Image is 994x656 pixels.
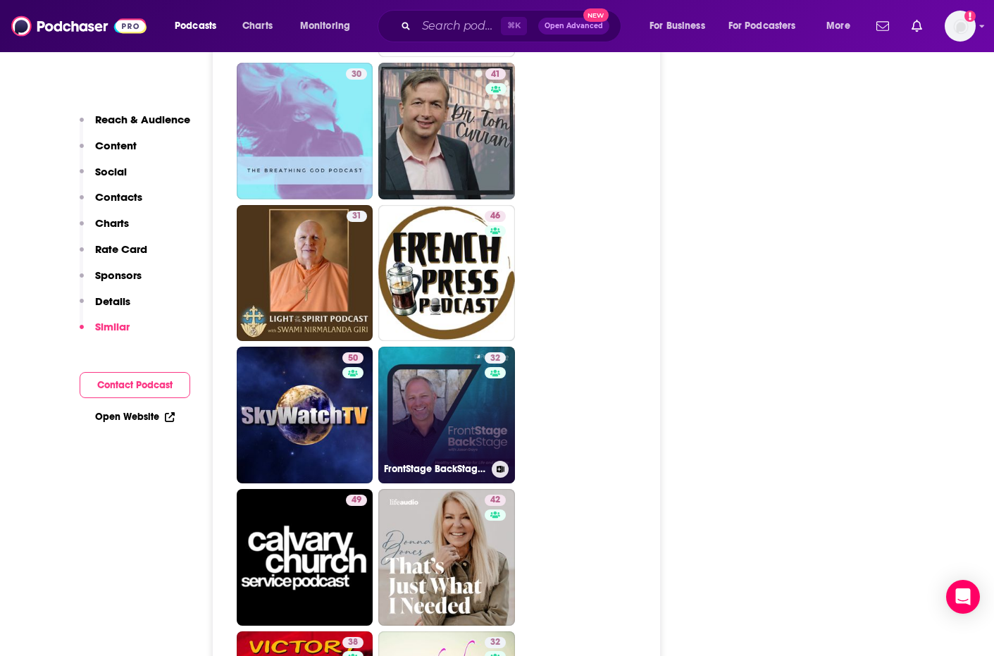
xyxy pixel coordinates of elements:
a: 32 [485,637,506,648]
button: Open AdvancedNew [538,18,609,35]
input: Search podcasts, credits, & more... [416,15,501,37]
button: Similar [80,320,130,346]
h3: FrontStage BackStage with [PERSON_NAME] - Healthy Leadership for Life and Ministry [384,463,486,475]
p: Content [95,139,137,152]
p: Contacts [95,190,142,204]
div: Open Intercom Messenger [946,580,980,614]
p: Charts [95,216,129,230]
span: ⌘ K [501,17,527,35]
img: Podchaser - Follow, Share and Rate Podcasts [11,13,147,39]
p: Similar [95,320,130,333]
a: 31 [347,211,367,222]
span: 41 [491,68,500,82]
span: Logged in as shcarlos [945,11,976,42]
button: open menu [816,15,868,37]
button: open menu [165,15,235,37]
span: More [826,16,850,36]
a: Show notifications dropdown [906,14,928,38]
button: open menu [290,15,368,37]
button: Details [80,295,130,321]
span: 32 [490,352,500,366]
span: 32 [490,636,500,650]
button: Social [80,165,127,191]
a: 49 [346,495,367,506]
a: 50 [342,352,364,364]
span: 31 [352,209,361,223]
span: 50 [348,352,358,366]
button: Charts [80,216,129,242]
span: 30 [352,68,361,82]
button: open menu [640,15,723,37]
p: Sponsors [95,268,142,282]
a: 46 [378,205,515,342]
a: 49 [237,489,373,626]
a: 31 [237,205,373,342]
button: Show profile menu [945,11,976,42]
button: open menu [719,15,816,37]
a: 41 [485,68,506,80]
a: 41 [378,63,515,199]
p: Social [95,165,127,178]
button: Contact Podcast [80,372,190,398]
a: Show notifications dropdown [871,14,895,38]
span: 49 [352,493,361,507]
p: Reach & Audience [95,113,190,126]
span: For Business [650,16,705,36]
a: 32 [485,352,506,364]
div: Search podcasts, credits, & more... [391,10,635,42]
span: 46 [490,209,500,223]
span: Open Advanced [545,23,603,30]
a: 46 [485,211,506,222]
a: 30 [237,63,373,199]
button: Contacts [80,190,142,216]
a: Open Website [95,411,175,423]
button: Rate Card [80,242,147,268]
a: 30 [346,68,367,80]
img: User Profile [945,11,976,42]
p: Rate Card [95,242,147,256]
a: 50 [237,347,373,483]
span: New [583,8,609,22]
span: Monitoring [300,16,350,36]
button: Sponsors [80,268,142,295]
span: Charts [242,16,273,36]
span: For Podcasters [728,16,796,36]
a: Charts [233,15,281,37]
span: 42 [490,493,500,507]
a: 42 [378,489,515,626]
a: 42 [485,495,506,506]
svg: Add a profile image [964,11,976,22]
p: Details [95,295,130,308]
span: 38 [348,636,358,650]
a: 32FrontStage BackStage with [PERSON_NAME] - Healthy Leadership for Life and Ministry [378,347,515,483]
button: Content [80,139,137,165]
span: Podcasts [175,16,216,36]
button: Reach & Audience [80,113,190,139]
a: 38 [342,637,364,648]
